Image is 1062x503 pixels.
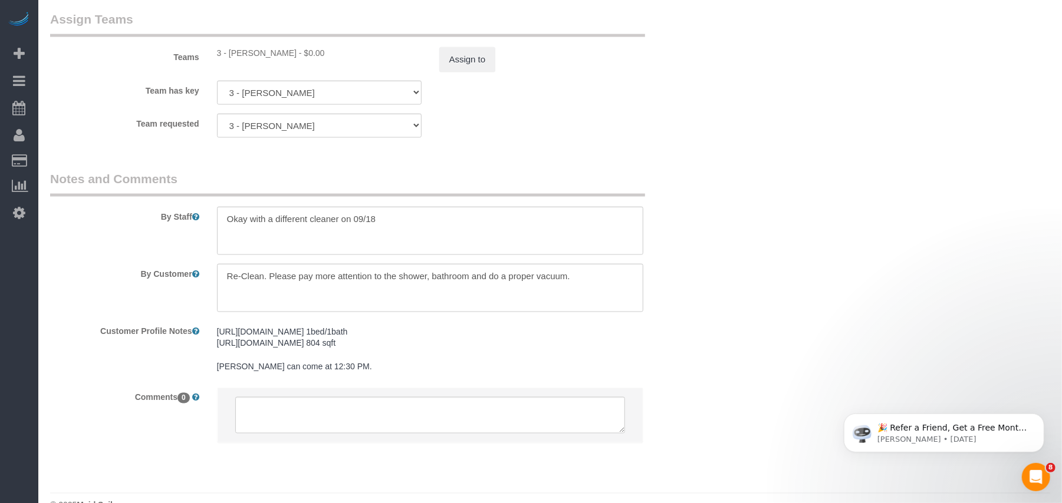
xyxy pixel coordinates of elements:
[50,11,645,37] legend: Assign Teams
[7,12,31,28] img: Automaid Logo
[1022,463,1050,491] iframe: Intercom live chat
[217,326,644,373] pre: [URL][DOMAIN_NAME] 1bed/1bath [URL][DOMAIN_NAME] 804 sqft [PERSON_NAME] can come at 12:30 PM.
[41,81,208,97] label: Team has key
[177,393,190,403] span: 0
[41,114,208,130] label: Team requested
[41,207,208,223] label: By Staff
[41,47,208,63] label: Teams
[217,47,422,59] div: 0 hours x $17.00/hour
[41,321,208,337] label: Customer Profile Notes
[41,264,208,280] label: By Customer
[50,170,645,197] legend: Notes and Comments
[1046,463,1056,472] span: 8
[439,47,496,72] button: Assign to
[41,388,208,403] label: Comments
[826,389,1062,471] iframe: Intercom notifications message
